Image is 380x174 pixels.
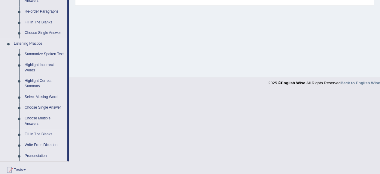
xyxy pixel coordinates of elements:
a: Choose Multiple Answers [22,113,67,129]
a: Pronunciation [22,151,67,161]
strong: English Wise. [281,81,306,85]
a: Highlight Incorrect Words [22,60,67,76]
a: Choose Single Answer [22,28,67,38]
a: Fill In The Blanks [22,129,67,140]
div: 2025 © All Rights Reserved [268,77,380,86]
a: Re-order Paragraphs [22,6,67,17]
a: Listening Practice [11,38,67,49]
a: Summarize Spoken Text [22,49,67,60]
a: Choose Single Answer [22,102,67,113]
a: Highlight Correct Summary [22,76,67,91]
a: Back to English Wise [341,81,380,85]
a: Write From Dictation [22,140,67,151]
a: Select Missing Word [22,92,67,103]
a: Fill In The Blanks [22,17,67,28]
